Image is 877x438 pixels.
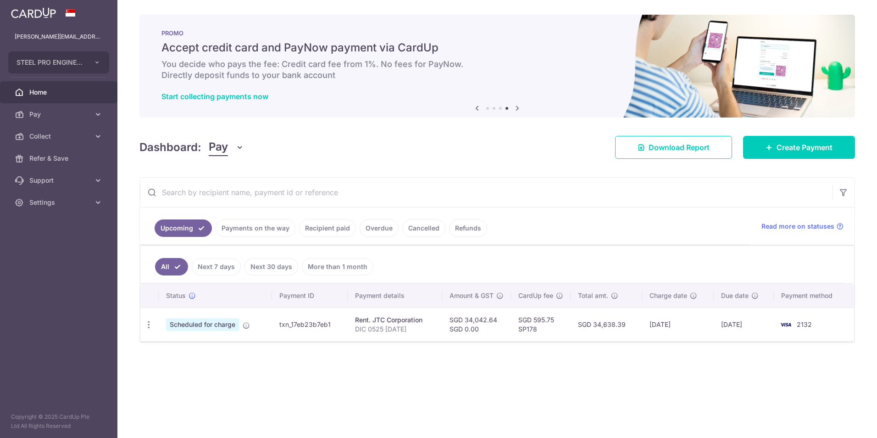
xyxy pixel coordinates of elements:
td: SGD 34,638.39 [571,308,642,341]
th: Payment details [348,284,442,308]
td: [DATE] [642,308,714,341]
iframe: Opens a widget where you can find more information [818,410,868,433]
span: Total amt. [578,291,608,300]
a: Next 7 days [192,258,241,275]
span: Create Payment [777,142,833,153]
button: Pay [209,139,244,156]
span: Home [29,88,90,97]
a: Upcoming [155,219,212,237]
p: [PERSON_NAME][EMAIL_ADDRESS][DOMAIN_NAME] [15,32,103,41]
span: Download Report [649,142,710,153]
a: Next 30 days [244,258,298,275]
span: Refer & Save [29,154,90,163]
td: txn_17eb23b7eb1 [272,308,348,341]
img: Bank Card [777,319,795,330]
a: Cancelled [402,219,445,237]
a: Start collecting payments now [161,92,268,101]
a: All [155,258,188,275]
a: Payments on the way [216,219,295,237]
button: STEEL PRO ENGINEERING PTE LTD [8,51,109,73]
span: Support [29,176,90,185]
a: Recipient paid [299,219,356,237]
span: Charge date [649,291,687,300]
a: Read more on statuses [761,222,844,231]
input: Search by recipient name, payment id or reference [140,178,833,207]
th: Payment ID [272,284,348,308]
td: SGD 34,042.64 SGD 0.00 [442,308,511,341]
a: Download Report [615,136,732,159]
span: Collect [29,132,90,141]
span: Due date [721,291,749,300]
span: CardUp fee [518,291,553,300]
span: Scheduled for charge [166,318,239,331]
div: Rent. JTC Corporation [355,315,435,325]
a: Create Payment [743,136,855,159]
td: [DATE] [714,308,774,341]
td: SGD 595.75 SP178 [511,308,571,341]
span: STEEL PRO ENGINEERING PTE LTD [17,58,84,67]
a: More than 1 month [302,258,373,275]
span: Status [166,291,186,300]
span: Pay [209,139,228,156]
img: paynow Banner [139,15,855,118]
span: 2132 [797,320,812,328]
p: PROMO [161,29,833,37]
th: Payment method [774,284,854,308]
h4: Dashboard: [139,139,201,156]
a: Refunds [449,219,487,237]
h6: You decide who pays the fee: Credit card fee from 1%. No fees for PayNow. Directly deposit funds ... [161,59,833,81]
h5: Accept credit card and PayNow payment via CardUp [161,40,833,55]
p: DIC 0525 [DATE] [355,325,435,334]
a: Overdue [360,219,399,237]
span: Settings [29,198,90,207]
span: Read more on statuses [761,222,834,231]
span: Amount & GST [450,291,494,300]
span: Pay [29,110,90,119]
img: CardUp [11,7,56,18]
